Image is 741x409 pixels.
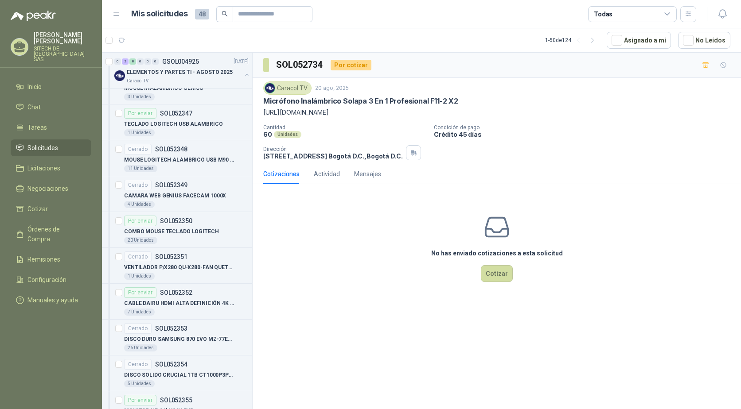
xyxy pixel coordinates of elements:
[607,32,671,49] button: Asignado a mi
[124,129,155,136] div: 1 Unidades
[434,124,737,131] p: Condición de pago
[102,176,252,212] a: CerradoSOL052349CAMARA WEB GENIUS FACECAM 1000X4 Unidades
[102,355,252,391] a: CerradoSOL052354DISCO SOLIDO CRUCIAL 1TB CT1000P3PSSD5 Unidades
[11,221,91,247] a: Órdenes de Compra
[545,33,600,47] div: 1 - 50 de 124
[11,292,91,309] a: Manuales y ayuda
[124,156,234,164] p: MOUSE LOGITECH ALÁMBRICO USB M90 NEGRO
[102,104,252,140] a: Por enviarSOL052347TECLADO LOGITECH USB ALAMBRICO1 Unidades
[124,335,234,343] p: DISCO DURO SAMSUNG 870 EVO MZ-77E1T0 1TB
[160,289,192,296] p: SOL052352
[102,212,252,248] a: Por enviarSOL052350COMBO MOUSE TECLADO LOGITECH20 Unidades
[27,82,42,92] span: Inicio
[34,46,91,62] p: SITECH DE [GEOGRAPHIC_DATA] SAS
[155,146,187,152] p: SOL052348
[124,251,152,262] div: Cerrado
[354,169,381,179] div: Mensajes
[160,218,192,224] p: SOL052350
[331,60,371,70] div: Por cotizar
[122,58,129,65] div: 2
[152,58,159,65] div: 0
[124,344,157,351] div: 26 Unidades
[314,169,340,179] div: Actividad
[27,123,47,132] span: Tareas
[124,216,156,226] div: Por enviar
[155,325,187,332] p: SOL052353
[131,8,188,20] h1: Mis solicitudes
[263,169,300,179] div: Cotizaciones
[27,275,66,285] span: Configuración
[263,108,730,117] p: [URL][DOMAIN_NAME]
[315,84,349,93] p: 20 ago, 2025
[27,102,41,112] span: Chat
[263,146,402,152] p: Dirección
[27,295,78,305] span: Manuales y ayuda
[274,131,301,138] div: Unidades
[27,163,60,173] span: Licitaciones
[481,265,513,282] button: Cotizar
[129,58,136,65] div: 8
[124,395,156,405] div: Por enviar
[127,77,148,85] p: Caracol TV
[102,140,252,176] a: CerradoSOL052348MOUSE LOGITECH ALÁMBRICO USB M90 NEGRO11 Unidades
[160,397,192,403] p: SOL052355
[124,263,234,272] p: VENTILADOR P/X280 QU-X280-FAN QUETTERLEE
[124,228,219,236] p: COMBO MOUSE TECLADO LOGITECH
[11,11,56,21] img: Logo peakr
[144,58,151,65] div: 0
[265,83,275,93] img: Company Logo
[222,11,228,17] span: search
[276,58,324,72] h3: SOL052734
[263,81,312,95] div: Caracol TV
[431,248,563,258] h3: No has enviado cotizaciones a esta solicitud
[434,131,737,138] p: Crédito 45 días
[114,56,250,85] a: 0 2 8 0 0 0 GSOL004925[DATE] Company LogoELEMENTOS Y PARTES TI - AGOSTO 2025Caracol TV
[11,139,91,156] a: Solicitudes
[155,182,187,188] p: SOL052349
[11,271,91,288] a: Configuración
[124,192,226,200] p: CAMARA WEB GENIUS FACECAM 1000X
[137,58,144,65] div: 0
[678,32,730,49] button: No Leídos
[263,131,272,138] p: 60
[124,380,155,387] div: 5 Unidades
[124,93,155,100] div: 3 Unidades
[124,371,234,379] p: DISCO SOLIDO CRUCIAL 1TB CT1000P3PSSD
[263,152,402,160] p: [STREET_ADDRESS] Bogotá D.C. , Bogotá D.C.
[234,58,249,66] p: [DATE]
[114,58,121,65] div: 0
[124,237,157,244] div: 20 Unidades
[11,99,91,116] a: Chat
[195,9,209,19] span: 48
[124,309,155,316] div: 7 Unidades
[27,143,58,153] span: Solicitudes
[27,184,68,193] span: Negociaciones
[124,273,155,280] div: 1 Unidades
[124,120,222,128] p: TECLADO LOGITECH USB ALAMBRICO
[11,78,91,95] a: Inicio
[127,68,233,77] p: ELEMENTOS Y PARTES TI - AGOSTO 2025
[124,323,152,334] div: Cerrado
[594,9,612,19] div: Todas
[124,165,157,172] div: 11 Unidades
[124,287,156,298] div: Por enviar
[102,320,252,355] a: CerradoSOL052353DISCO DURO SAMSUNG 870 EVO MZ-77E1T0 1TB26 Unidades
[124,299,234,308] p: CABLE DAIRU HDMI ALTA DEFINICIÓN 4K 2M
[34,32,91,44] p: [PERSON_NAME] [PERSON_NAME]
[263,124,427,131] p: Cantidad
[11,201,91,217] a: Cotizar
[27,255,60,264] span: Remisiones
[102,284,252,320] a: Por enviarSOL052352CABLE DAIRU HDMI ALTA DEFINICIÓN 4K 2M7 Unidades
[124,144,152,154] div: Cerrado
[102,248,252,284] a: CerradoSOL052351VENTILADOR P/X280 QU-X280-FAN QUETTERLEE1 Unidades
[124,201,155,208] div: 4 Unidades
[11,160,91,177] a: Licitaciones
[11,251,91,268] a: Remisiones
[11,119,91,136] a: Tareas
[155,361,187,367] p: SOL052354
[124,359,152,370] div: Cerrado
[124,180,152,190] div: Cerrado
[162,58,199,65] p: GSOL004925
[11,180,91,197] a: Negociaciones
[27,204,48,214] span: Cotizar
